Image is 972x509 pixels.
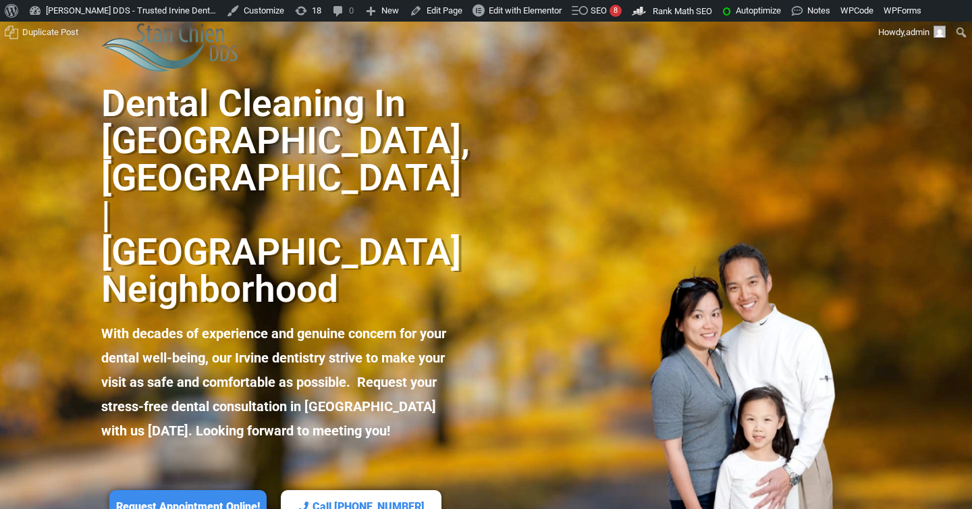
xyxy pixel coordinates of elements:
h2: Dental Cleaning in [GEOGRAPHIC_DATA], [GEOGRAPHIC_DATA] | [GEOGRAPHIC_DATA] Neighborhood [101,85,448,308]
span: admin [906,27,929,37]
a: Howdy, [873,22,951,43]
span: Duplicate Post [22,22,78,43]
p: With decades of experience and genuine concern for your dental well-being, our Irvine dentistry s... [101,321,448,443]
span: Edit with Elementor [489,5,562,16]
img: Stan Chien DDS Best Irvine Dentist Logo [101,22,240,72]
span: Rank Math SEO [653,6,712,16]
div: 8 [610,5,622,17]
